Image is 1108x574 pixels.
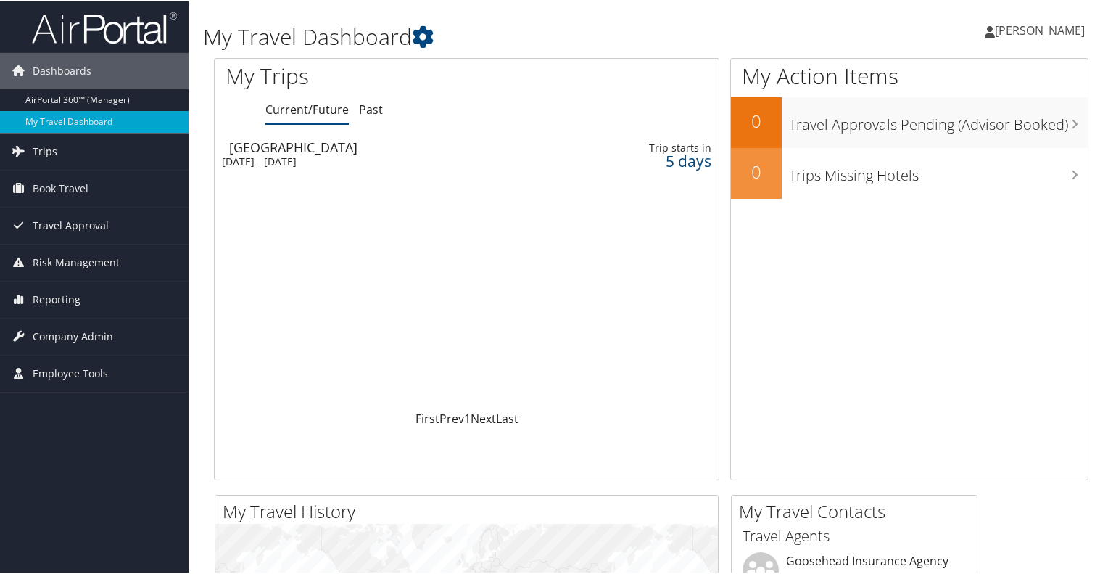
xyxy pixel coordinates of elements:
a: Last [496,409,518,425]
a: 0Travel Approvals Pending (Advisor Booked) [731,96,1088,147]
a: Next [471,409,496,425]
div: [GEOGRAPHIC_DATA] [229,139,553,152]
span: Employee Tools [33,354,108,390]
a: [PERSON_NAME] [985,7,1099,51]
a: Past [359,100,383,116]
h2: My Travel Contacts [739,498,977,522]
div: 5 days [604,153,711,166]
a: First [415,409,439,425]
img: airportal-logo.png [32,9,177,44]
h2: 0 [731,107,782,132]
h1: My Action Items [731,60,1088,90]
h2: 0 [731,158,782,183]
a: 0Trips Missing Hotels [731,147,1088,197]
h1: My Trips [226,60,498,90]
h3: Travel Agents [743,525,966,545]
span: Trips [33,132,57,168]
a: 1 [464,409,471,425]
span: Travel Approval [33,206,109,242]
span: Reporting [33,280,80,316]
div: Trip starts in [604,140,711,153]
span: Risk Management [33,243,120,279]
span: Book Travel [33,169,88,205]
h1: My Travel Dashboard [203,20,801,51]
h2: My Travel History [223,498,718,522]
span: [PERSON_NAME] [995,21,1085,37]
a: Current/Future [265,100,349,116]
h3: Travel Approvals Pending (Advisor Booked) [789,106,1088,134]
h3: Trips Missing Hotels [789,157,1088,184]
span: Dashboards [33,52,91,88]
div: [DATE] - [DATE] [222,154,545,167]
a: Prev [439,409,464,425]
span: Company Admin [33,317,113,353]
